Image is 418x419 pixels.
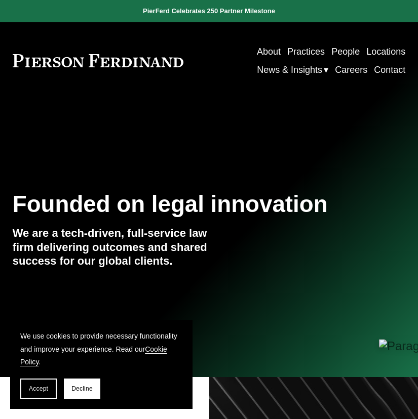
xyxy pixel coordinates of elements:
[331,43,360,61] a: People
[287,43,325,61] a: Practices
[374,61,405,79] a: Contact
[64,379,100,399] button: Decline
[335,61,367,79] a: Careers
[20,345,167,366] a: Cookie Policy
[257,61,328,79] a: folder dropdown
[366,43,405,61] a: Locations
[29,385,48,392] span: Accept
[13,226,209,269] h4: We are a tech-driven, full-service law firm delivering outcomes and shared success for our global...
[257,62,322,78] span: News & Insights
[20,379,57,399] button: Accept
[71,385,93,392] span: Decline
[10,320,193,409] section: Cookie banner
[20,330,182,368] p: We use cookies to provide necessary functionality and improve your experience. Read our .
[257,43,281,61] a: About
[13,191,340,218] h1: Founded on legal innovation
